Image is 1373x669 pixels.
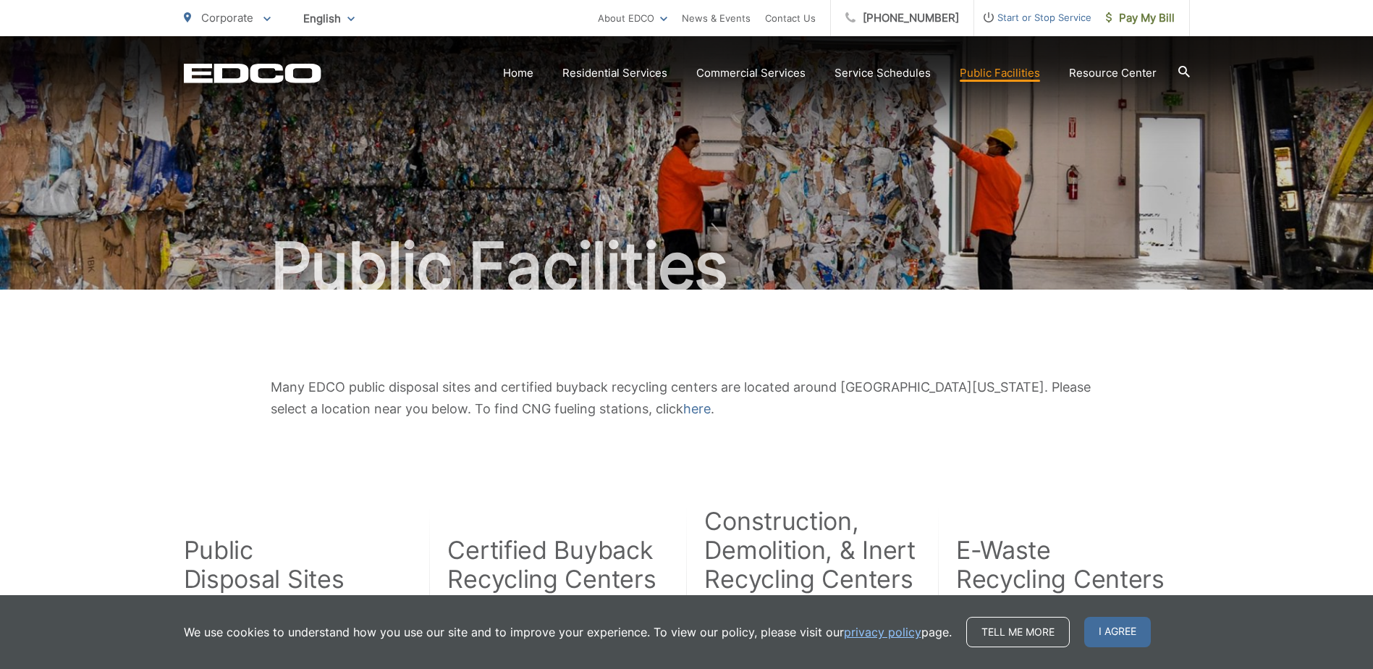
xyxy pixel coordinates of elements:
a: privacy policy [844,623,921,641]
a: Home [503,64,533,82]
h2: Certified Buyback Recycling Centers [447,536,657,594]
p: We use cookies to understand how you use our site and to improve your experience. To view our pol... [184,623,952,641]
h2: Construction, Demolition, & Inert Recycling Centers [704,507,919,594]
span: Many EDCO public disposal sites and certified buyback recycling centers are located around [GEOGR... [271,379,1091,416]
a: Contact Us [765,9,816,27]
a: here [683,398,711,420]
a: Service Schedules [835,64,931,82]
a: Residential Services [562,64,667,82]
span: English [292,6,366,31]
span: Pay My Bill [1106,9,1175,27]
h2: E-Waste Recycling Centers [956,536,1165,594]
span: Corporate [201,11,253,25]
a: EDCD logo. Return to the homepage. [184,63,321,83]
a: Commercial Services [696,64,806,82]
span: I agree [1084,617,1151,647]
h2: Public Disposal Sites [184,536,345,594]
a: News & Events [682,9,751,27]
a: Tell me more [966,617,1070,647]
a: Resource Center [1069,64,1157,82]
a: About EDCO [598,9,667,27]
a: Public Facilities [960,64,1040,82]
h1: Public Facilities [184,230,1190,303]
